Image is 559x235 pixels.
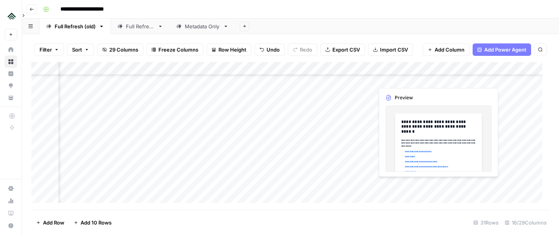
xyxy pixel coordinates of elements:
[423,43,470,56] button: Add Column
[158,46,198,54] span: Freeze Columns
[320,43,365,56] button: Export CSV
[40,46,52,54] span: Filter
[484,46,526,54] span: Add Power Agent
[31,216,69,229] button: Add Row
[43,219,64,226] span: Add Row
[81,219,112,226] span: Add 10 Rows
[5,55,17,68] a: Browse
[5,79,17,92] a: Opportunities
[380,46,408,54] span: Import CSV
[470,216,502,229] div: 31 Rows
[97,43,143,56] button: 29 Columns
[255,43,285,56] button: Undo
[502,216,550,229] div: 16/29 Columns
[34,43,64,56] button: Filter
[5,43,17,56] a: Home
[435,46,464,54] span: Add Column
[111,19,170,34] a: Full Refresh
[5,6,17,26] button: Workspace: Uplisting
[126,22,155,30] div: Full Refresh
[5,219,17,232] button: Help + Support
[72,46,82,54] span: Sort
[146,43,203,56] button: Freeze Columns
[473,43,531,56] button: Add Power Agent
[69,216,116,229] button: Add 10 Rows
[5,195,17,207] a: Usage
[109,46,138,54] span: 29 Columns
[40,19,111,34] a: Full Refresh (old)
[218,46,246,54] span: Row Height
[55,22,96,30] div: Full Refresh (old)
[5,182,17,195] a: Settings
[267,46,280,54] span: Undo
[288,43,317,56] button: Redo
[5,67,17,80] a: Insights
[67,43,94,56] button: Sort
[170,19,235,34] a: Metadata Only
[5,9,19,23] img: Uplisting Logo
[206,43,251,56] button: Row Height
[5,92,17,104] a: Your Data
[185,22,220,30] div: Metadata Only
[368,43,413,56] button: Import CSV
[300,46,312,54] span: Redo
[332,46,360,54] span: Export CSV
[5,207,17,219] a: Learning Hub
